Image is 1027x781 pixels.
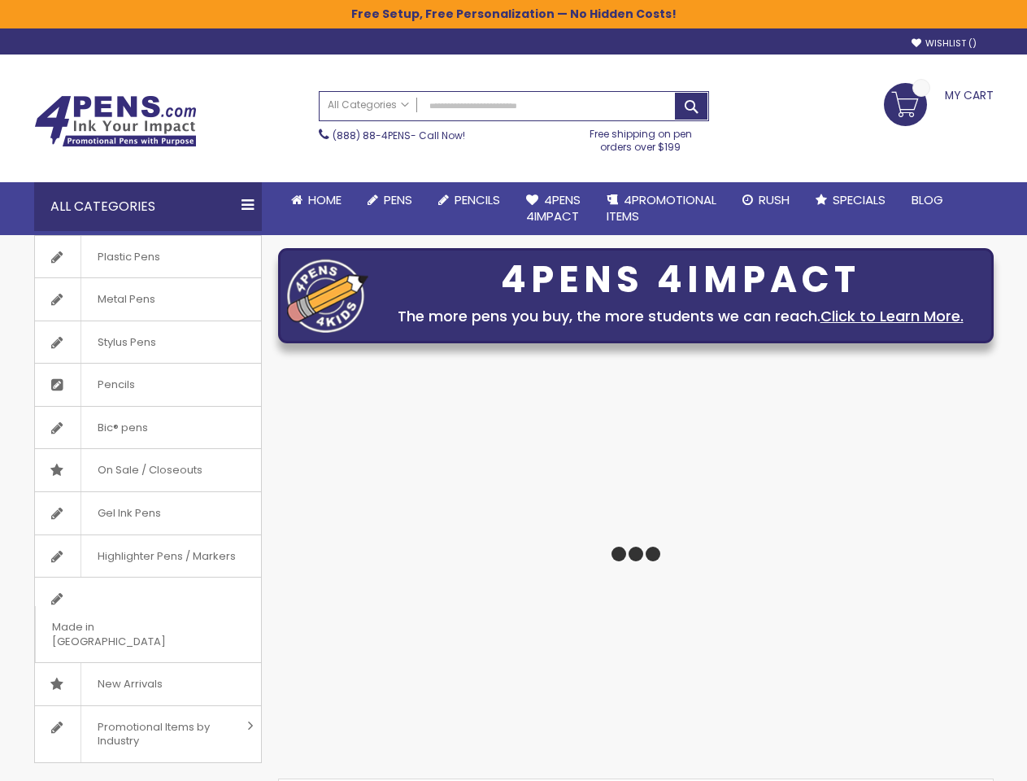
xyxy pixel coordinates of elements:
span: Stylus Pens [81,321,172,364]
a: Pens [355,182,425,218]
span: Specials [833,191,886,208]
span: Plastic Pens [81,236,176,278]
span: - Call Now! [333,129,465,142]
span: 4Pens 4impact [526,191,581,225]
a: Gel Ink Pens [35,492,261,534]
a: All Categories [320,92,417,119]
a: Stylus Pens [35,321,261,364]
span: Promotional Items by Industry [81,706,242,762]
span: All Categories [328,98,409,111]
a: New Arrivals [35,663,261,705]
span: Highlighter Pens / Markers [81,535,252,578]
span: Bic® pens [81,407,164,449]
a: Home [278,182,355,218]
a: Made in [GEOGRAPHIC_DATA] [35,578,261,662]
span: Pencils [455,191,500,208]
a: Click to Learn More. [820,306,964,326]
span: Pens [384,191,412,208]
span: Rush [759,191,790,208]
img: 4Pens Custom Pens and Promotional Products [34,95,197,147]
span: Made in [GEOGRAPHIC_DATA] [35,606,220,662]
a: Highlighter Pens / Markers [35,535,261,578]
div: Free shipping on pen orders over $199 [572,121,709,154]
a: Bic® pens [35,407,261,449]
a: Pencils [35,364,261,406]
a: 4PROMOTIONALITEMS [594,182,729,235]
span: Home [308,191,342,208]
span: Gel Ink Pens [81,492,177,534]
span: 4PROMOTIONAL ITEMS [607,191,716,225]
a: Wishlist [912,37,977,50]
a: Rush [729,182,803,218]
a: (888) 88-4PENS [333,129,411,142]
a: Plastic Pens [35,236,261,278]
div: The more pens you buy, the more students we can reach. [376,305,985,328]
span: Blog [912,191,943,208]
a: Specials [803,182,899,218]
div: 4PENS 4IMPACT [376,263,985,297]
div: All Categories [34,182,262,231]
span: Metal Pens [81,278,172,321]
a: Pencils [425,182,513,218]
span: New Arrivals [81,663,179,705]
a: 4Pens4impact [513,182,594,235]
img: four_pen_logo.png [287,259,368,333]
span: Pencils [81,364,151,406]
a: Blog [899,182,956,218]
a: Metal Pens [35,278,261,321]
span: On Sale / Closeouts [81,449,219,491]
a: Promotional Items by Industry [35,706,261,762]
a: On Sale / Closeouts [35,449,261,491]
